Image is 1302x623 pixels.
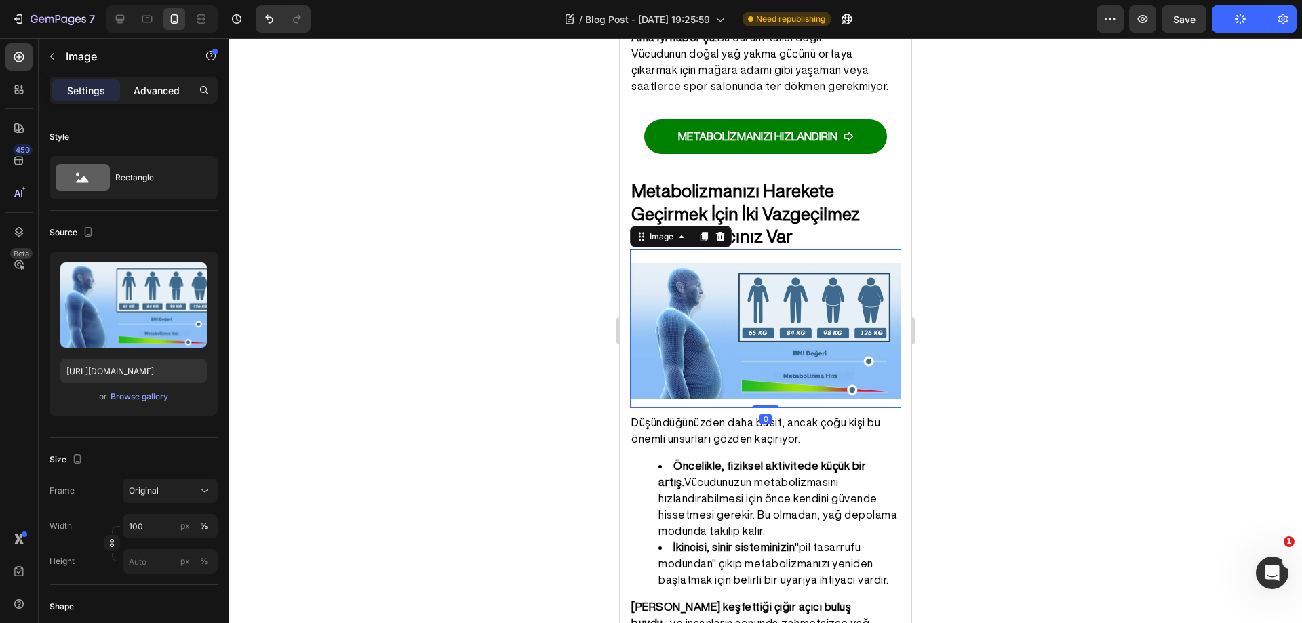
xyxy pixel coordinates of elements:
button: Original [123,479,218,503]
p: ve insanların sonunda zahmetsizce yağ yakmasının sebebi bu. [12,561,280,609]
button: % [177,518,193,534]
div: Undo/Redo [256,5,311,33]
iframe: Design area [620,38,911,623]
div: Browse gallery [111,390,168,403]
span: or [99,388,107,405]
div: Style [50,131,69,143]
button: % [177,553,193,569]
span: Save [1173,14,1196,25]
div: Shape [50,601,74,613]
div: 450 [13,144,33,155]
button: px [196,553,212,569]
button: Browse gallery [110,390,169,403]
label: Width [50,520,72,532]
div: px [180,520,190,532]
button: px [196,518,212,534]
strong: [PERSON_NAME] keşfettiği çığır açıcı buluş buydu... [12,563,231,590]
input: px% [123,514,218,538]
div: Size [50,451,85,469]
div: px [180,555,190,567]
input: px% [123,549,218,574]
div: Beta [10,248,33,259]
p: 7 [89,11,95,27]
span: 1 [1284,536,1295,547]
span: Need republishing [756,13,825,25]
span: / [579,12,583,26]
label: Frame [50,485,75,497]
div: % [200,520,208,532]
button: Save [1162,5,1206,33]
div: Source [50,224,96,242]
div: % [200,555,208,567]
iframe: Intercom live chat [1256,557,1288,589]
p: Settings [67,83,105,98]
img: preview-image [60,262,207,348]
span: Blog Post - [DATE] 19:25:59 [585,12,710,26]
p: Advanced [134,83,180,98]
button: 7 [5,5,101,33]
input: https://example.com/image.jpg [60,359,207,383]
p: Image [66,48,181,64]
div: Rectangle [115,162,198,193]
span: Original [129,485,159,497]
label: Height [50,555,75,567]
